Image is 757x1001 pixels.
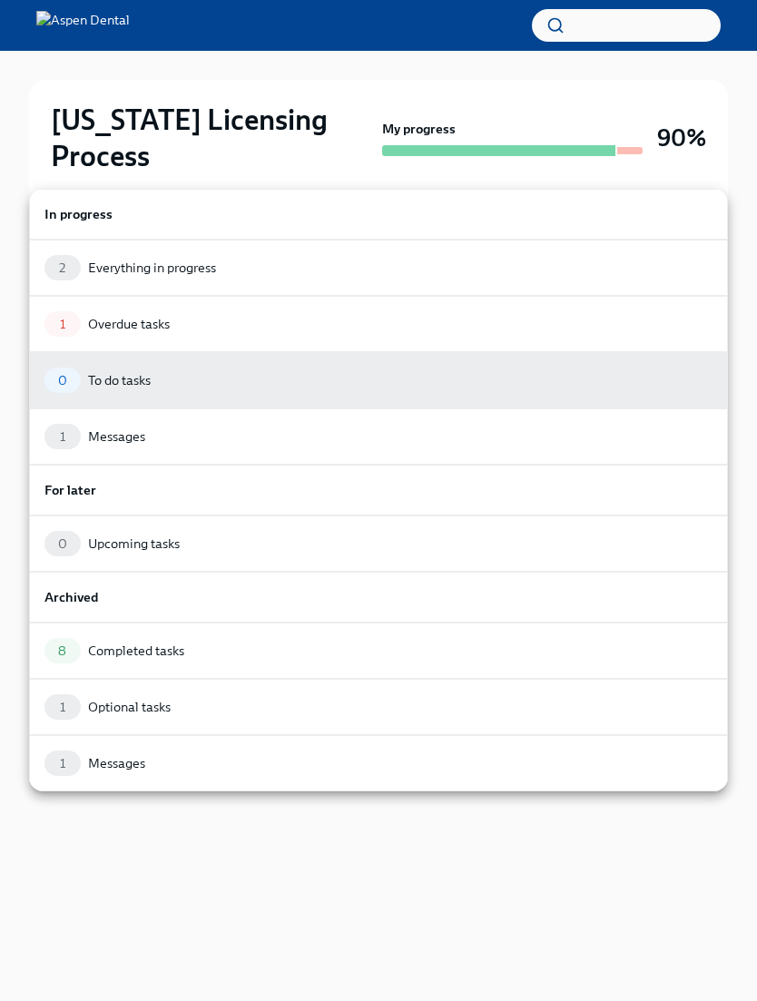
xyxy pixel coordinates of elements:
div: Everything in progress [88,259,216,277]
div: Messages [88,427,145,446]
span: 1 [49,701,76,714]
span: 0 [47,537,78,551]
div: Overdue tasks [88,315,170,333]
a: 1Optional tasks [29,679,728,735]
h6: In progress [44,204,713,224]
span: 1 [49,430,76,444]
a: 1Overdue tasks [29,296,728,352]
span: 2 [48,261,76,275]
a: 0To do tasks [29,352,728,408]
a: 0Upcoming tasks [29,515,728,572]
div: To do tasks [88,371,151,389]
div: Completed tasks [88,642,184,660]
span: 1 [49,318,76,331]
div: Optional tasks [88,698,171,716]
a: 1Messages [29,735,728,791]
span: 1 [49,757,76,770]
a: For later [29,465,728,515]
a: 8Completed tasks [29,623,728,679]
a: In progress [29,189,728,240]
span: 0 [47,374,78,388]
a: Archived [29,572,728,623]
h6: For later [44,480,713,500]
div: Messages [88,754,145,772]
a: 1Messages [29,408,728,465]
div: Upcoming tasks [88,535,180,553]
span: 8 [47,644,77,658]
h6: Archived [44,587,713,607]
a: 2Everything in progress [29,240,728,296]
